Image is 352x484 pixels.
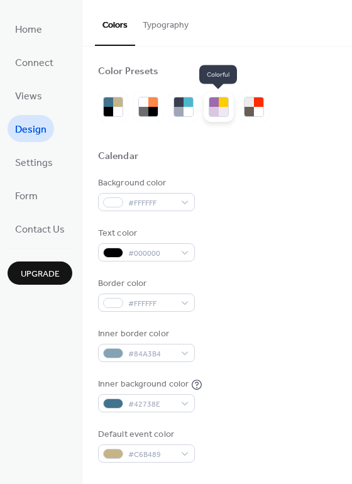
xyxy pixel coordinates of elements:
a: Contact Us [8,215,72,242]
a: Design [8,115,54,142]
span: #000000 [128,247,175,260]
a: Settings [8,148,60,175]
div: Inner background color [98,378,189,391]
span: Settings [15,153,53,173]
div: Text color [98,227,192,240]
div: Inner border color [98,327,192,341]
a: Connect [8,48,61,75]
span: #C6B489 [128,448,175,461]
span: #42738E [128,398,175,411]
a: Views [8,82,50,109]
span: #FFFFFF [128,297,175,311]
span: Contact Us [15,220,65,239]
span: Views [15,87,42,106]
div: Color Presets [98,65,158,79]
a: Form [8,182,45,209]
div: Background color [98,177,192,190]
span: Form [15,187,38,206]
div: Default event color [98,428,192,441]
span: Home [15,20,42,40]
span: Connect [15,53,53,73]
div: Border color [98,277,192,290]
span: #84A3B4 [128,348,175,361]
span: Design [15,120,47,140]
span: Colorful [199,65,237,84]
span: Upgrade [21,268,60,281]
span: #FFFFFF [128,197,175,210]
div: Calendar [98,150,138,163]
button: Upgrade [8,261,72,285]
a: Home [8,15,50,42]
